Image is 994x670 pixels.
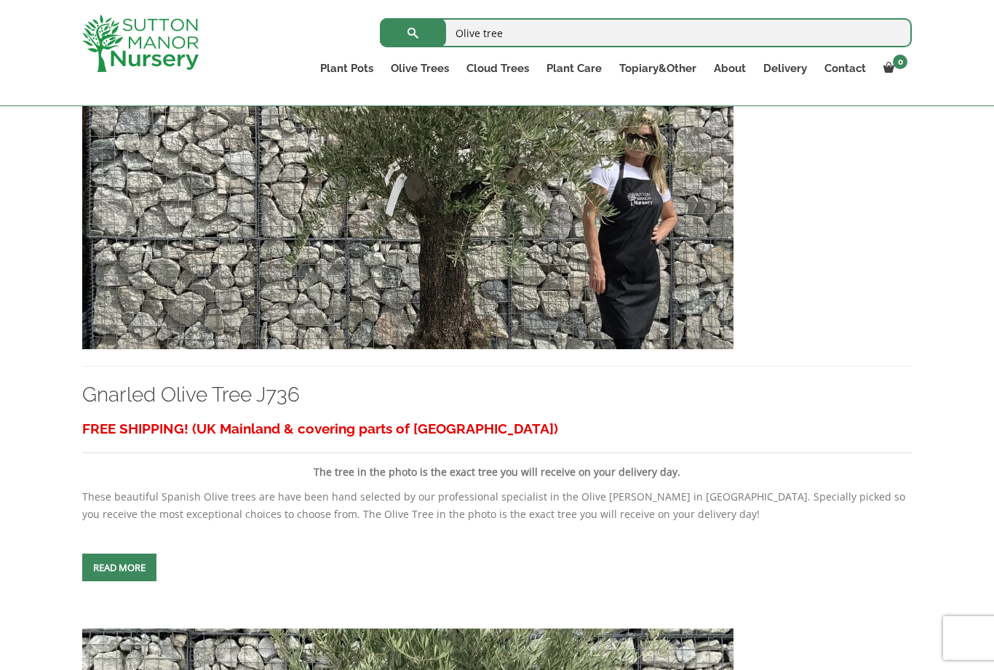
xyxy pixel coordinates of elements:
a: Delivery [755,58,816,79]
a: Cloud Trees [458,58,538,79]
a: Topiary&Other [611,58,705,79]
a: Contact [816,58,875,79]
input: Search... [380,18,912,47]
a: Olive Trees [382,58,458,79]
div: These beautiful Spanish Olive trees are have been hand selected by our professional specialist in... [82,415,912,523]
a: Gnarled Olive Tree J736 [82,383,300,407]
a: 0 [875,58,912,79]
img: Gnarled Olive Tree J736 - IMG 5497 [82,36,733,349]
a: Plant Pots [311,58,382,79]
a: Read more [82,554,156,581]
a: About [705,58,755,79]
a: Plant Care [538,58,611,79]
img: logo [82,15,199,72]
a: Gnarled Olive Tree J736 [82,185,733,199]
span: 0 [893,55,907,69]
strong: The tree in the photo is the exact tree you will receive on your delivery day. [314,465,680,479]
h3: FREE SHIPPING! (UK Mainland & covering parts of [GEOGRAPHIC_DATA]) [82,415,912,442]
